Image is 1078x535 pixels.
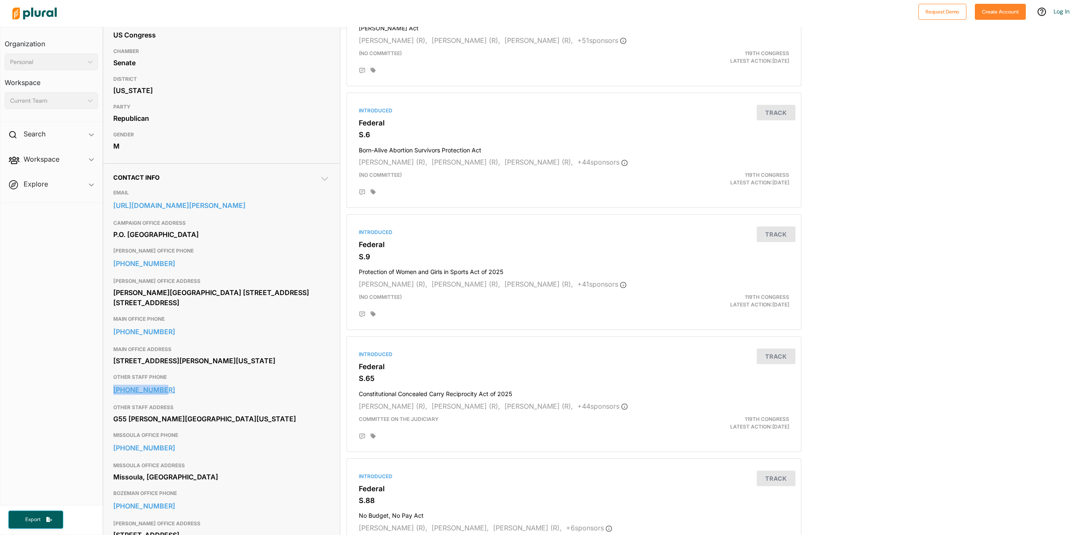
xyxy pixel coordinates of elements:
h4: Protection of Women and Girls in Sports Act of 2025 [359,264,789,276]
div: Senate [113,56,330,69]
button: Request Demo [918,4,966,20]
button: Create Account [975,4,1026,20]
span: [PERSON_NAME] (R), [359,158,427,166]
a: Request Demo [918,7,966,16]
span: 119th Congress [745,416,789,422]
h3: MAIN OFFICE PHONE [113,314,330,324]
span: [PERSON_NAME] (R), [493,524,562,532]
h3: MISSOULA OFFICE ADDRESS [113,460,330,471]
span: [PERSON_NAME] (R), [504,402,573,410]
h4: Born-Alive Abortion Survivors Protection Act [359,143,789,154]
div: Introduced [359,107,789,114]
button: Track [757,349,795,364]
h3: [PERSON_NAME] OFFICE PHONE [113,246,330,256]
h3: Federal [359,119,789,127]
h3: DISTRICT [113,74,330,84]
div: [STREET_ADDRESS][PERSON_NAME][US_STATE] [113,354,330,367]
a: Create Account [975,7,1026,16]
span: [PERSON_NAME] (R), [504,158,573,166]
button: Track [757,226,795,242]
div: Add Position Statement [359,311,366,318]
div: [PERSON_NAME][GEOGRAPHIC_DATA] [STREET_ADDRESS] [STREET_ADDRESS] [113,286,330,309]
button: Export [8,511,63,529]
div: Republican [113,112,330,125]
button: Track [757,105,795,120]
div: (no committee) [352,50,648,65]
div: (no committee) [352,293,648,309]
span: Contact Info [113,174,160,181]
div: M [113,140,330,152]
span: [PERSON_NAME] (R), [359,280,427,288]
div: Latest Action: [DATE] [648,293,796,309]
div: Add tags [371,433,376,439]
span: [PERSON_NAME] (R), [359,524,427,532]
h3: EMAIL [113,188,330,198]
span: [PERSON_NAME], [432,524,489,532]
span: [PERSON_NAME] (R), [504,280,573,288]
span: Committee on the Judiciary [359,416,439,422]
div: Latest Action: [DATE] [648,415,796,431]
div: Latest Action: [DATE] [648,171,796,186]
h3: [PERSON_NAME] OFFICE ADDRESS [113,276,330,286]
h3: Workspace [5,70,98,89]
button: Track [757,471,795,486]
a: [PHONE_NUMBER] [113,500,330,512]
div: Missoula, [GEOGRAPHIC_DATA] [113,471,330,483]
h3: PARTY [113,102,330,112]
h3: CHAMBER [113,46,330,56]
div: Add tags [371,67,376,73]
h3: OTHER STAFF PHONE [113,372,330,382]
h3: OTHER STAFF ADDRESS [113,402,330,413]
h3: [PERSON_NAME] OFFICE ADDRESS [113,519,330,529]
div: Introduced [359,351,789,358]
span: 119th Congress [745,294,789,300]
h3: Federal [359,240,789,249]
div: [US_STATE] [113,84,330,97]
div: Add Position Statement [359,433,366,440]
span: Export [19,516,46,523]
h4: No Budget, No Pay Act [359,508,789,519]
h3: MISSOULA OFFICE PHONE [113,430,330,440]
div: (no committee) [352,171,648,186]
h2: Search [24,129,45,138]
div: Add tags [371,311,376,317]
div: Personal [10,58,84,67]
div: Current Team [10,96,84,105]
span: [PERSON_NAME] (R), [359,402,427,410]
h3: Organization [5,32,98,50]
h3: MAIN OFFICE ADDRESS [113,344,330,354]
span: + 41 sponsor s [577,280,627,288]
h3: S.9 [359,253,789,261]
a: [PHONE_NUMBER] [113,325,330,338]
span: [PERSON_NAME] (R), [432,36,500,45]
span: + 6 sponsor s [566,524,612,532]
div: Introduced [359,229,789,236]
span: + 51 sponsor s [577,36,627,45]
h3: Federal [359,362,789,371]
div: Add Position Statement [359,189,366,196]
span: + 44 sponsor s [577,402,628,410]
h3: S.65 [359,374,789,383]
div: US Congress [113,29,330,41]
div: G55 [PERSON_NAME][GEOGRAPHIC_DATA][US_STATE] [113,413,330,425]
span: [PERSON_NAME] (R), [504,36,573,45]
span: 119th Congress [745,50,789,56]
span: + 44 sponsor s [577,158,628,166]
a: [URL][DOMAIN_NAME][PERSON_NAME] [113,199,330,212]
span: [PERSON_NAME] (R), [432,280,500,288]
div: Latest Action: [DATE] [648,50,796,65]
span: 119th Congress [745,172,789,178]
h3: S.88 [359,496,789,505]
span: [PERSON_NAME] (R), [432,402,500,410]
div: Introduced [359,473,789,480]
a: [PHONE_NUMBER] [113,383,330,396]
h3: S.6 [359,130,789,139]
h3: Federal [359,484,789,493]
div: P.O. [GEOGRAPHIC_DATA] [113,228,330,241]
div: Add tags [371,189,376,195]
h4: Constitutional Concealed Carry Reciprocity Act of 2025 [359,386,789,398]
span: [PERSON_NAME] (R), [432,158,500,166]
h3: GENDER [113,130,330,140]
a: [PHONE_NUMBER] [113,257,330,270]
h3: BOZEMAN OFFICE PHONE [113,488,330,498]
